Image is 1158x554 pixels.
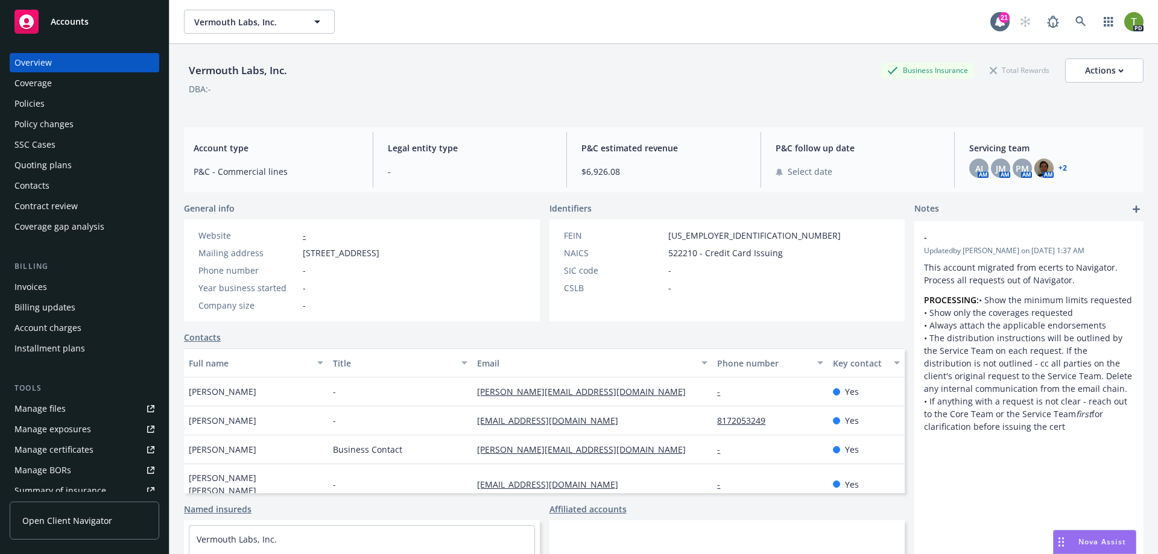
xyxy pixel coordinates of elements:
div: Mailing address [198,247,298,259]
p: • Show the minimum limits requested • Show only the coverages requested • Always attach the appli... [924,294,1134,433]
a: Manage certificates [10,440,159,459]
a: Contract review [10,197,159,216]
a: Policy changes [10,115,159,134]
div: Business Insurance [881,63,974,78]
span: PM [1016,162,1029,175]
a: Report a Bug [1041,10,1065,34]
div: Vermouth Labs, Inc. [184,63,292,78]
div: Title [333,357,454,370]
span: - [388,165,552,178]
div: DBA: - [189,83,211,95]
div: -Updatedby [PERSON_NAME] on [DATE] 1:37 AMThis account migrated from ecerts to Navigator. Process... [914,221,1144,442]
div: SIC code [564,264,663,277]
div: Summary of insurance [14,481,106,500]
span: Identifiers [549,202,592,215]
button: Vermouth Labs, Inc. [184,10,335,34]
button: Actions [1065,58,1144,83]
span: Business Contact [333,443,402,456]
a: add [1129,202,1144,216]
a: Billing updates [10,298,159,317]
a: [EMAIL_ADDRESS][DOMAIN_NAME] [477,415,628,426]
div: Full name [189,357,310,370]
div: Billing updates [14,298,75,317]
a: Invoices [10,277,159,297]
a: Coverage [10,74,159,93]
div: 21 [999,12,1010,23]
div: Year business started [198,282,298,294]
button: Phone number [712,348,827,377]
span: P&C - Commercial lines [194,165,358,178]
a: SSC Cases [10,135,159,154]
a: Manage exposures [10,420,159,439]
span: Open Client Navigator [22,514,112,527]
span: [PERSON_NAME] [PERSON_NAME] [189,471,323,497]
div: Website [198,229,298,242]
span: - [303,299,306,312]
div: Phone number [198,264,298,277]
span: Servicing team [969,142,1134,154]
a: 8172053249 [717,415,775,426]
span: [STREET_ADDRESS] [303,247,379,259]
div: Email [477,357,694,370]
a: +2 [1058,165,1067,172]
em: first [1076,408,1092,420]
a: Summary of insurance [10,481,159,500]
div: Actions [1085,59,1124,82]
div: SSC Cases [14,135,55,154]
span: Updated by [PERSON_NAME] on [DATE] 1:37 AM [924,245,1134,256]
span: [US_EMPLOYER_IDENTIFICATION_NUMBER] [668,229,841,242]
span: General info [184,202,235,215]
span: - [333,478,336,491]
div: Quoting plans [14,156,72,175]
span: Vermouth Labs, Inc. [194,16,299,28]
span: Select date [788,165,832,178]
a: Manage files [10,399,159,418]
a: - [303,230,306,241]
div: Manage certificates [14,440,93,459]
span: P&C estimated revenue [581,142,746,154]
span: - [303,264,306,277]
button: Key contact [828,348,905,377]
div: Manage exposures [14,420,91,439]
a: Coverage gap analysis [10,217,159,236]
span: Legal entity type [388,142,552,154]
div: Contract review [14,197,78,216]
span: - [303,282,306,294]
div: Billing [10,260,159,272]
span: AJ [975,162,983,175]
img: photo [1124,12,1144,31]
span: Accounts [51,17,89,27]
img: photo [1034,159,1054,178]
span: Yes [845,443,859,456]
div: Overview [14,53,52,72]
a: - [717,479,730,490]
span: - [333,414,336,427]
div: Policies [14,94,45,113]
div: Account charges [14,318,81,338]
a: Manage BORs [10,461,159,480]
div: Key contact [833,357,887,370]
a: Contacts [10,176,159,195]
button: Full name [184,348,328,377]
div: FEIN [564,229,663,242]
a: - [717,444,730,455]
a: Account charges [10,318,159,338]
a: Named insureds [184,503,252,515]
div: Drag to move [1054,530,1069,553]
div: Phone number [717,357,809,370]
span: [PERSON_NAME] [189,443,256,456]
span: Yes [845,478,859,491]
button: Nova Assist [1053,530,1136,554]
div: Installment plans [14,339,85,358]
span: JM [996,162,1006,175]
span: Nova Assist [1078,537,1126,547]
span: $6,926.08 [581,165,746,178]
span: - [924,231,1103,244]
a: Installment plans [10,339,159,358]
div: NAICS [564,247,663,259]
div: CSLB [564,282,663,294]
div: Coverage [14,74,52,93]
span: - [668,264,671,277]
a: Switch app [1096,10,1121,34]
